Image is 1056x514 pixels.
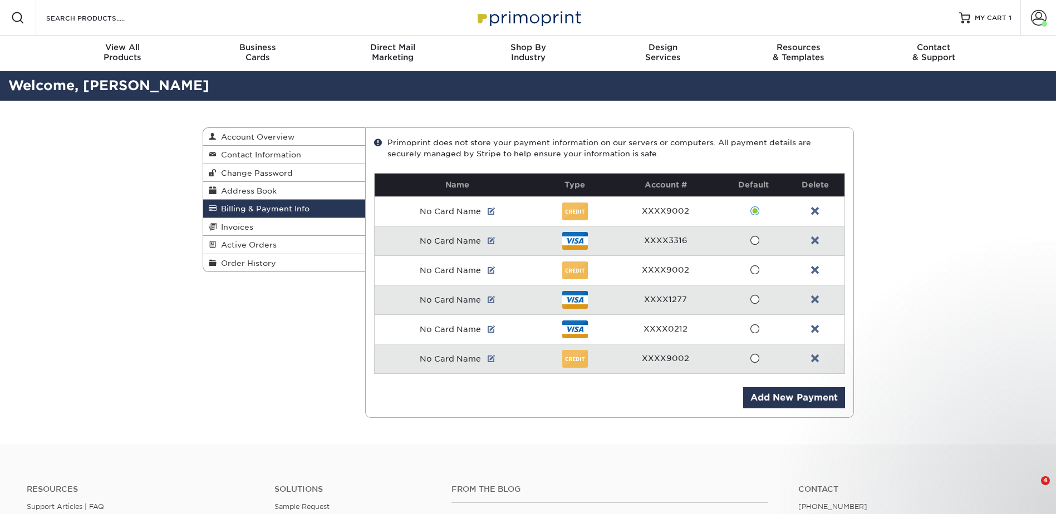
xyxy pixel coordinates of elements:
span: No Card Name [420,325,481,334]
a: Invoices [203,218,366,236]
h4: Resources [27,485,258,494]
div: Industry [460,42,596,62]
a: Contact& Support [866,36,1001,71]
td: XXXX9002 [610,196,721,226]
iframe: Intercom live chat [1018,476,1045,503]
td: XXXX9002 [610,344,721,373]
span: Business [190,42,325,52]
td: XXXX1277 [610,285,721,314]
td: XXXX3316 [610,226,721,255]
img: Primoprint [473,6,584,29]
span: Direct Mail [325,42,460,52]
span: Invoices [217,223,253,231]
a: Resources& Templates [731,36,866,71]
a: View AllProducts [55,36,190,71]
span: No Card Name [420,295,481,304]
div: Products [55,42,190,62]
span: Active Orders [217,240,277,249]
a: Contact Information [203,146,366,164]
div: Primoprint does not store your payment information on our servers or computers. All payment detai... [374,137,845,160]
div: Cards [190,42,325,62]
span: No Card Name [420,236,481,245]
div: & Templates [731,42,866,62]
span: Address Book [217,186,277,195]
span: Billing & Payment Info [217,204,310,213]
span: 4 [1041,476,1050,485]
input: SEARCH PRODUCTS..... [45,11,154,24]
a: Change Password [203,164,366,182]
span: No Card Name [420,266,481,275]
span: Contact [866,42,1001,52]
span: Change Password [217,169,293,177]
span: Resources [731,42,866,52]
a: Sample Request [274,502,330,511]
a: Shop ByIndustry [460,36,596,71]
span: Shop By [460,42,596,52]
th: Type [540,174,610,196]
h4: From the Blog [451,485,768,494]
div: & Support [866,42,1001,62]
span: MY CART [975,13,1006,23]
a: BusinessCards [190,36,325,71]
a: Billing & Payment Info [203,200,366,218]
a: Account Overview [203,128,366,146]
a: Contact [798,485,1029,494]
a: Add New Payment [743,387,845,408]
th: Delete [786,174,844,196]
a: Direct MailMarketing [325,36,460,71]
span: 1 [1009,14,1011,22]
div: Marketing [325,42,460,62]
span: Design [596,42,731,52]
th: Account # [610,174,721,196]
a: [PHONE_NUMBER] [798,502,867,511]
a: Address Book [203,182,366,200]
span: View All [55,42,190,52]
th: Name [375,174,540,196]
a: Active Orders [203,236,366,254]
a: Order History [203,254,366,271]
span: Account Overview [217,132,294,141]
h4: Solutions [274,485,435,494]
th: Default [721,174,786,196]
a: DesignServices [596,36,731,71]
div: Services [596,42,731,62]
span: No Card Name [420,207,481,216]
td: XXXX9002 [610,255,721,285]
span: No Card Name [420,354,481,363]
span: Order History [217,259,276,268]
span: Contact Information [217,150,301,159]
td: XXXX0212 [610,314,721,344]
